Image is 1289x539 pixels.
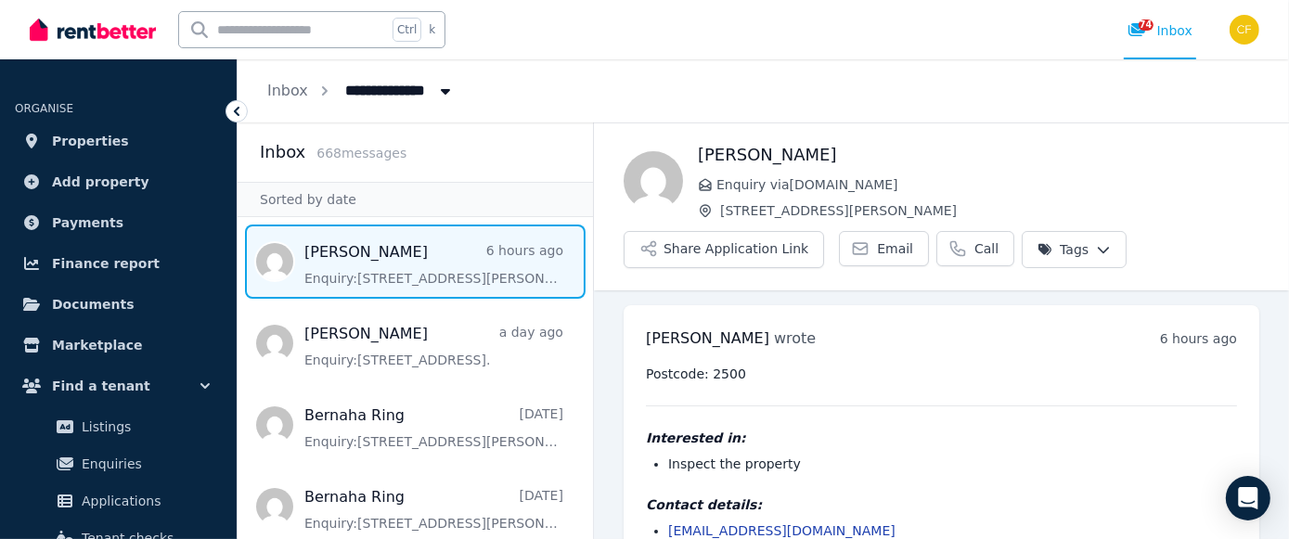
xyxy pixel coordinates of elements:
[22,482,214,520] a: Applications
[1139,19,1154,31] span: 74
[1038,240,1089,259] span: Tags
[52,293,135,315] span: Documents
[304,486,563,533] a: Bernaha Ring[DATE]Enquiry:[STREET_ADDRESS][PERSON_NAME].
[15,122,222,160] a: Properties
[82,490,207,512] span: Applications
[1230,15,1259,45] img: Christos Fassoulidis
[429,22,435,37] span: k
[1226,476,1270,520] div: Open Intercom Messenger
[624,231,824,268] button: Share Application Link
[624,151,683,211] img: Simon O'Connor
[316,146,406,160] span: 668 message s
[52,375,150,397] span: Find a tenant
[698,142,1259,168] h1: [PERSON_NAME]
[646,329,769,347] span: [PERSON_NAME]
[304,241,563,288] a: [PERSON_NAME]6 hours agoEnquiry:[STREET_ADDRESS][PERSON_NAME].
[52,130,129,152] span: Properties
[22,408,214,445] a: Listings
[646,365,1237,383] pre: Postcode: 2500
[52,252,160,275] span: Finance report
[720,201,1259,220] span: [STREET_ADDRESS][PERSON_NAME]
[238,182,593,217] div: Sorted by date
[82,416,207,438] span: Listings
[260,139,305,165] h2: Inbox
[646,429,1237,447] h4: Interested in:
[52,334,142,356] span: Marketplace
[393,18,421,42] span: Ctrl
[15,163,222,200] a: Add property
[936,231,1014,266] a: Call
[15,204,222,241] a: Payments
[52,171,149,193] span: Add property
[52,212,123,234] span: Payments
[1160,331,1237,346] time: 6 hours ago
[30,16,156,44] img: RentBetter
[304,323,563,369] a: [PERSON_NAME]a day agoEnquiry:[STREET_ADDRESS].
[716,175,1259,194] span: Enquiry via [DOMAIN_NAME]
[15,286,222,323] a: Documents
[22,445,214,482] a: Enquiries
[839,231,929,266] a: Email
[646,495,1237,514] h4: Contact details:
[15,327,222,364] a: Marketplace
[877,239,913,258] span: Email
[15,367,222,404] button: Find a tenant
[974,239,999,258] span: Call
[668,523,896,538] a: [EMAIL_ADDRESS][DOMAIN_NAME]
[15,102,73,115] span: ORGANISE
[668,455,1237,473] li: Inspect the property
[1128,21,1192,40] div: Inbox
[774,329,816,347] span: wrote
[82,453,207,475] span: Enquiries
[304,404,563,451] a: Bernaha Ring[DATE]Enquiry:[STREET_ADDRESS][PERSON_NAME].
[1022,231,1127,268] button: Tags
[15,245,222,282] a: Finance report
[238,59,484,122] nav: Breadcrumb
[267,82,308,99] a: Inbox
